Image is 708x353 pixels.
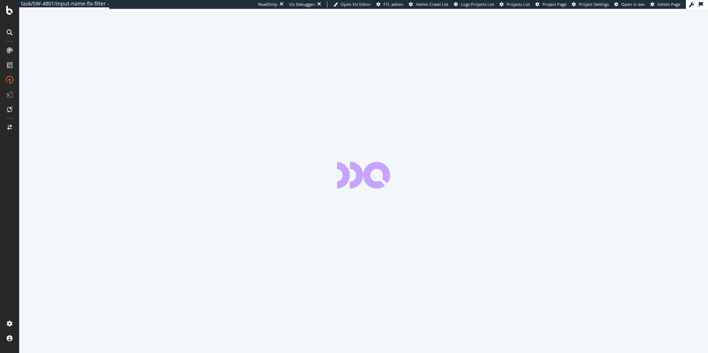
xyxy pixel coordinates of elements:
span: Admin Page [657,1,680,7]
a: Projects List [500,1,530,7]
a: Open Viz Editor [333,1,371,7]
span: Open in dev [621,1,645,7]
a: FTL admin [376,1,403,7]
a: Admin Crawl List [409,1,448,7]
span: Logs Projects List [461,1,494,7]
span: FTL admin [383,1,403,7]
a: Admin Page [650,1,680,7]
span: Projects List [507,1,530,7]
span: Open Viz Editor [341,1,371,7]
div: animation [337,162,390,188]
a: Logs Projects List [454,1,494,7]
div: ReadOnly: [258,1,278,7]
a: Project Page [535,1,566,7]
span: Admin Crawl List [416,1,448,7]
span: Project Page [542,1,566,7]
a: Project Settings [572,1,609,7]
a: Open in dev [614,1,645,7]
span: Project Settings [579,1,609,7]
div: Viz Debugger: [289,1,316,7]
